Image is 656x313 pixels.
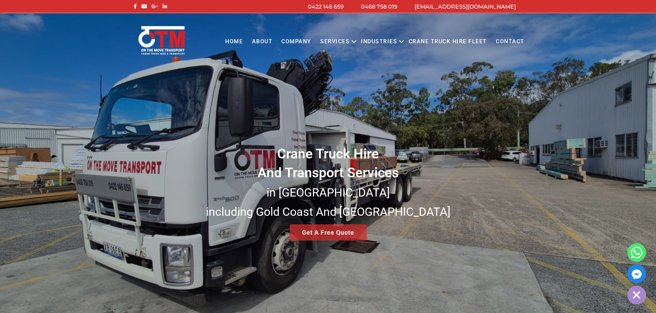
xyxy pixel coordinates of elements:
[290,224,367,241] a: Get A Free Quote
[627,243,646,262] a: Whatsapp
[221,32,247,51] a: Home
[277,32,316,51] a: COMPANY
[247,32,277,51] a: About
[404,32,491,51] a: Crane Truck Hire Fleet
[627,265,646,283] a: Facebook_Messenger
[206,186,450,219] small: in [GEOGRAPHIC_DATA] including Gold Coast And [GEOGRAPHIC_DATA]
[361,3,397,10] a: 0468 758 019
[308,3,344,10] a: 0422 146 659
[491,32,529,51] a: Contact
[316,32,354,51] a: Services
[356,32,402,51] a: Industries
[415,3,516,10] a: [EMAIL_ADDRESS][DOMAIN_NAME]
